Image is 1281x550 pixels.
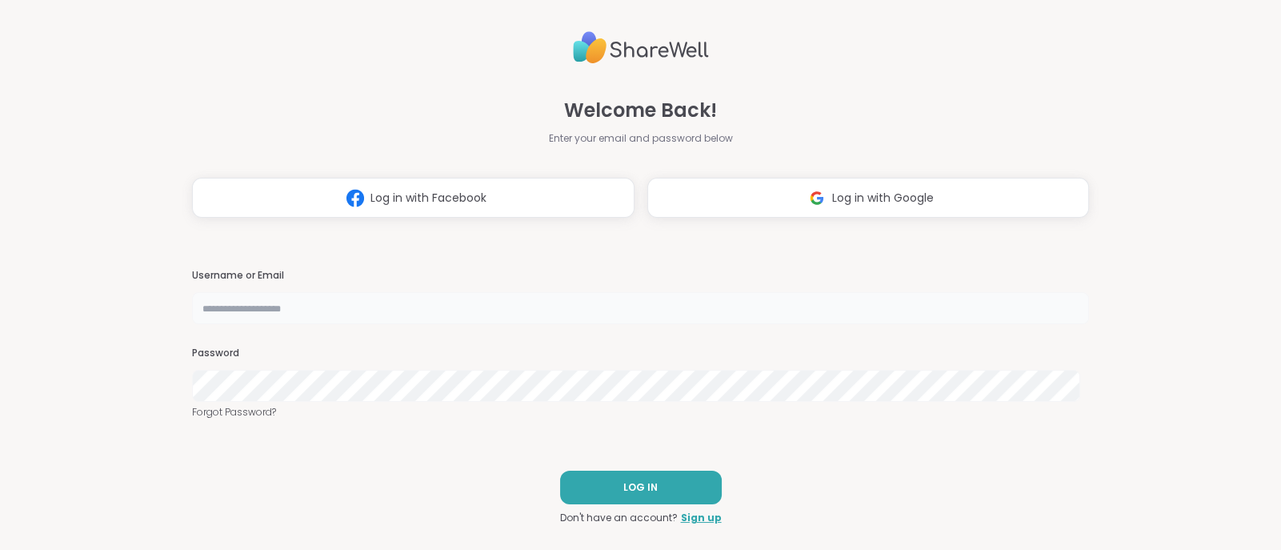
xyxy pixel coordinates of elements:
[681,511,722,525] a: Sign up
[573,25,709,70] img: ShareWell Logo
[192,178,634,218] button: Log in with Facebook
[340,183,370,213] img: ShareWell Logomark
[549,131,733,146] span: Enter your email and password below
[623,480,658,495] span: LOG IN
[564,96,717,125] span: Welcome Back!
[647,178,1089,218] button: Log in with Google
[560,511,678,525] span: Don't have an account?
[370,190,486,207] span: Log in with Facebook
[192,347,1089,360] h3: Password
[832,190,934,207] span: Log in with Google
[802,183,832,213] img: ShareWell Logomark
[560,471,722,504] button: LOG IN
[192,405,1089,420] a: Forgot Password?
[192,269,1089,283] h3: Username or Email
